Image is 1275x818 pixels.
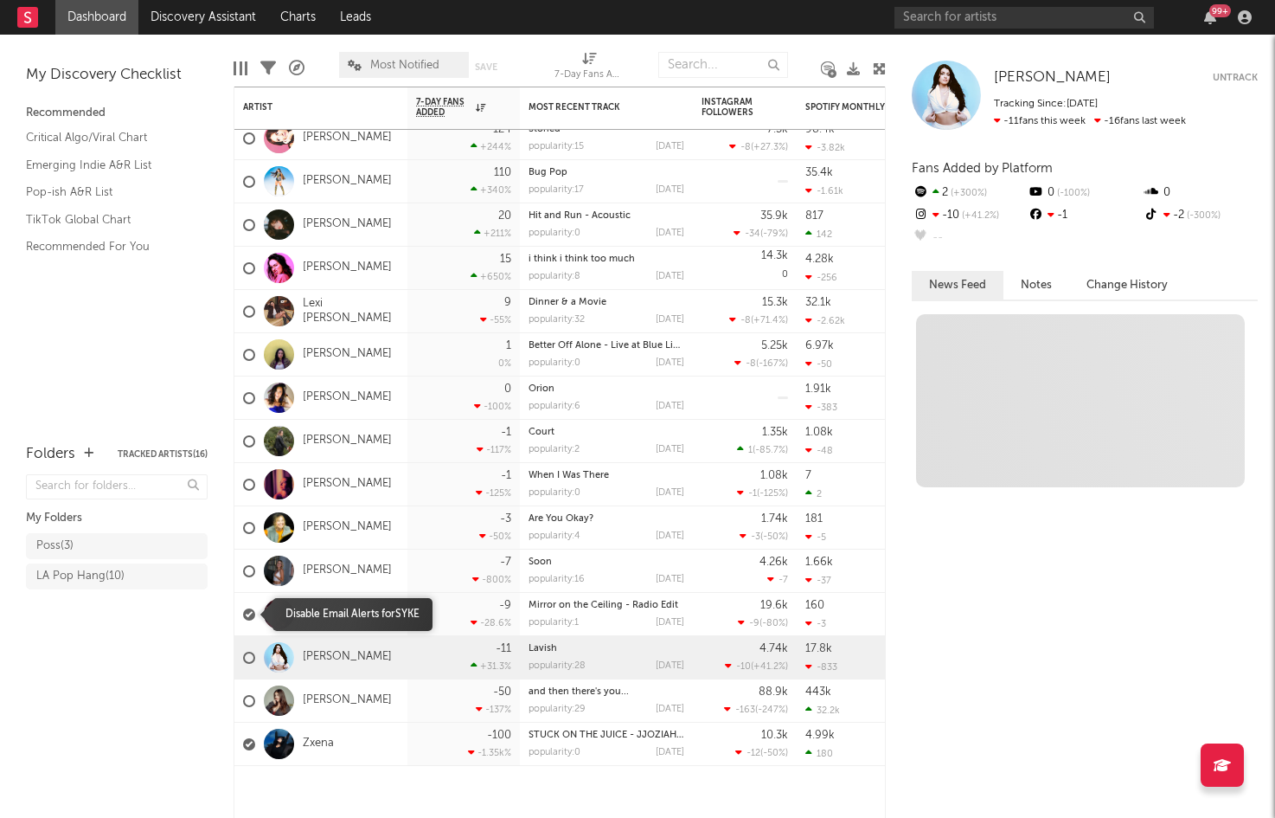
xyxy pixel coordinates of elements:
div: 10.3k [761,730,788,741]
a: Bug Pop [529,168,567,177]
div: STUCK ON THE JUICE - JJOZIAH MIX - REMIX [529,731,684,740]
input: Search for artists [894,7,1154,29]
div: My Folders [26,508,208,529]
div: popularity: 4 [529,531,580,541]
span: -9 [749,619,759,628]
a: [PERSON_NAME] [303,131,392,145]
div: popularity: 16 [529,575,585,584]
div: Lavish [529,644,684,654]
div: 6.97k [805,340,834,351]
div: -3.82k [805,142,845,153]
a: [PERSON_NAME] [303,693,392,708]
a: [PERSON_NAME] [303,217,392,232]
div: -- [912,227,1027,249]
a: [PERSON_NAME] [303,650,392,665]
div: ( ) [729,141,788,152]
div: Dinner & a Movie [529,298,684,307]
div: -1 [1027,204,1142,227]
span: -1 [748,489,757,499]
div: 5.25k [761,340,788,351]
a: [PERSON_NAME] [303,390,392,405]
span: -100 % [1054,189,1090,198]
div: -100 [487,730,511,741]
span: -8 [740,316,751,325]
div: ( ) [737,487,788,499]
div: Edit Columns [234,43,247,93]
input: Search... [658,52,788,78]
div: [DATE] [656,531,684,541]
div: -9 [499,600,511,611]
div: -50 [493,686,511,698]
div: +244 % [471,141,511,152]
span: +300 % [948,189,987,198]
div: -1.35k % [468,747,511,758]
div: 15.3k [762,297,788,308]
div: When I Was There [529,471,684,480]
div: 4.74k [759,643,788,654]
div: 1.91k [805,383,831,395]
div: -50 % [479,531,511,542]
div: i think i think too much [529,254,684,264]
button: Save [475,62,497,72]
button: Tracked Artists(16) [118,450,208,459]
div: [DATE] [656,705,684,714]
div: [DATE] [656,488,684,498]
div: ( ) [734,357,788,369]
div: -383 [805,402,837,413]
div: [DATE] [656,229,684,238]
div: 32.1k [805,297,831,308]
span: 7-Day Fans Added [416,97,471,118]
div: [DATE] [656,618,684,628]
a: Recommended For You [26,237,190,256]
div: 19.6k [760,600,788,611]
div: 9 [504,297,511,308]
a: [PERSON_NAME] [303,434,392,448]
a: [PERSON_NAME] [994,69,1111,87]
div: -5 [805,531,826,543]
button: 99+ [1204,10,1216,24]
div: 35.4k [805,167,833,178]
div: popularity: 32 [529,315,585,325]
button: Notes [1003,271,1069,300]
div: -833 [805,661,837,673]
div: -48 [805,445,833,456]
div: A&R Pipeline [289,43,304,93]
div: 2 [912,182,1027,204]
span: -8 [740,143,751,152]
span: -50 % [763,749,785,758]
a: Hit and Run - Acoustic [529,211,631,221]
div: [DATE] [656,402,684,411]
div: Poss ( 3 ) [36,536,74,557]
input: Search for folders... [26,474,208,499]
div: ( ) [725,660,788,672]
div: [DATE] [656,358,684,368]
span: Fans Added by Platform [912,162,1053,175]
div: and then there's you... [529,687,684,697]
span: [PERSON_NAME] [994,70,1111,85]
span: -11 fans this week [994,116,1086,126]
span: +27.3 % [753,143,785,152]
div: Bug Pop [529,168,684,177]
div: 2 [805,488,822,499]
a: Better Off Alone - Live at Blue Light Sessions [529,341,729,351]
div: -7 [500,557,511,568]
div: ( ) [737,444,788,455]
div: -1 [501,470,511,481]
div: Hit and Run - Acoustic [529,211,684,221]
a: Soon [529,557,552,567]
div: Instagram Followers [702,97,762,118]
div: popularity: 2 [529,445,580,454]
a: Zxena [303,737,334,751]
a: [PERSON_NAME] [303,174,392,189]
div: 4.99k [805,730,835,741]
div: popularity: 17 [529,185,584,195]
div: -137 % [476,704,511,715]
div: 32.2k [805,705,840,716]
span: 1 [748,446,753,455]
span: -34 [745,229,760,239]
div: 142 [805,229,832,240]
a: Emerging Indie A&R List [26,156,190,175]
div: Spotify Monthly Listeners [805,102,935,113]
a: Dinner & a Movie [529,298,606,307]
div: -100 % [474,401,511,412]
